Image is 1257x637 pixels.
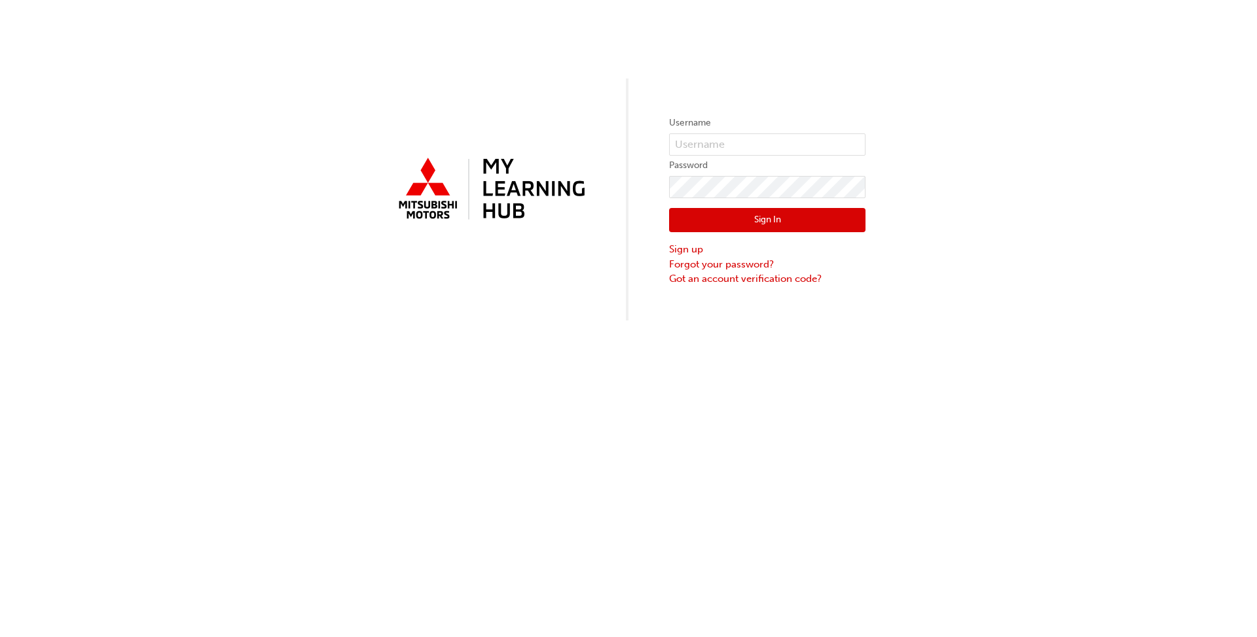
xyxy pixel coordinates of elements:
input: Username [669,133,865,156]
a: Sign up [669,242,865,257]
a: Got an account verification code? [669,271,865,286]
a: Forgot your password? [669,257,865,272]
img: mmal [392,152,588,227]
button: Sign In [669,208,865,233]
label: Password [669,158,865,173]
label: Username [669,115,865,131]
